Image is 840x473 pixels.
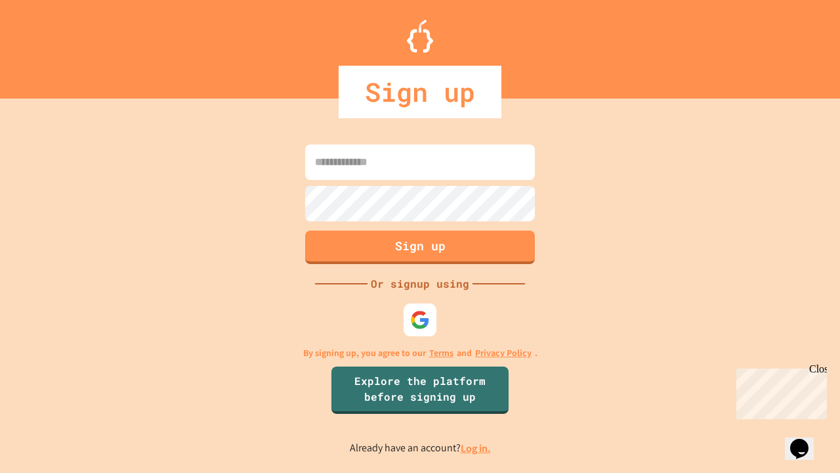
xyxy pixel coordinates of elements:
[303,346,537,360] p: By signing up, you agree to our and .
[785,420,827,460] iframe: chat widget
[429,346,453,360] a: Terms
[731,363,827,419] iframe: chat widget
[407,20,433,53] img: Logo.svg
[367,276,472,292] div: Or signup using
[5,5,91,83] div: Chat with us now!Close
[305,231,535,264] button: Sign up
[475,346,532,360] a: Privacy Policy
[350,440,491,457] p: Already have an account?
[410,310,430,330] img: google-icon.svg
[331,367,509,414] a: Explore the platform before signing up
[339,66,501,118] div: Sign up
[461,441,491,455] a: Log in.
